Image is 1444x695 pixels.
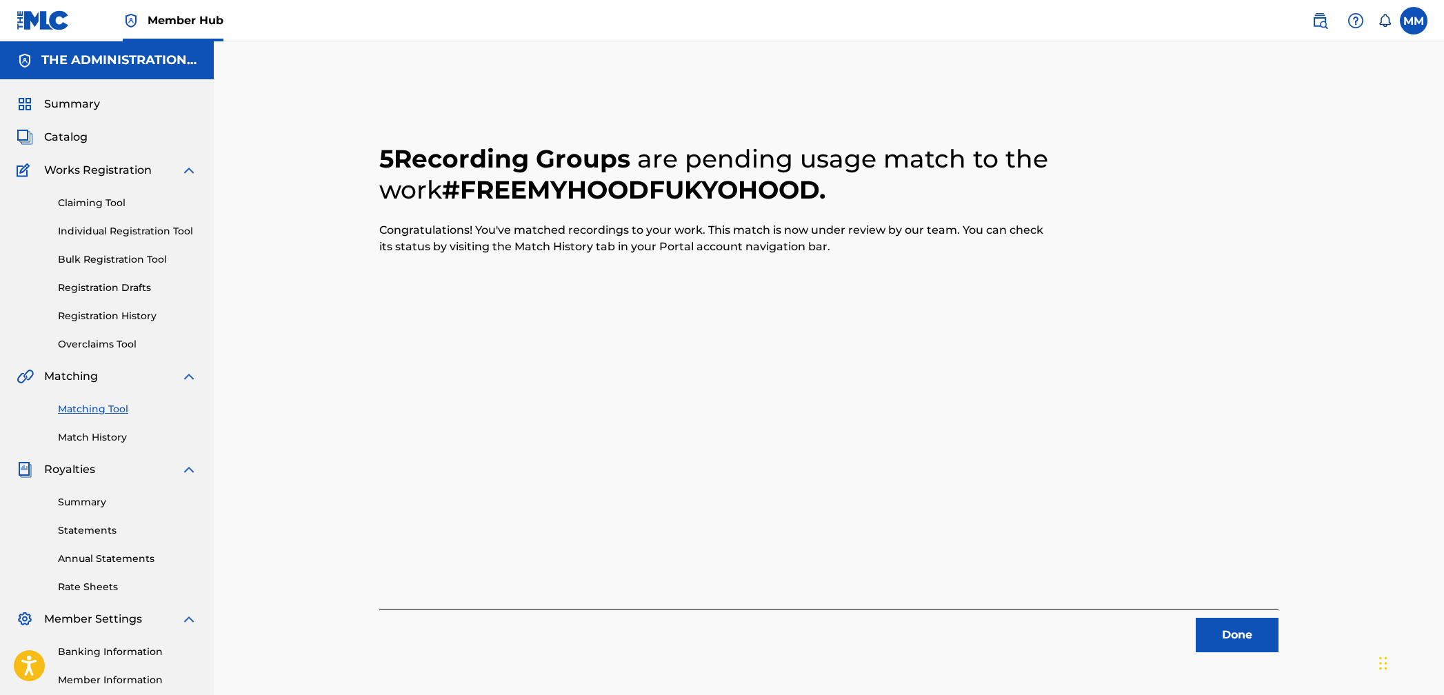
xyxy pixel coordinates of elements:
a: SummarySummary [17,96,100,112]
img: help [1347,12,1364,29]
img: Matching [17,368,34,385]
a: Bulk Registration Tool [58,252,197,267]
a: Registration History [58,309,197,323]
img: Works Registration [17,162,34,179]
a: Individual Registration Tool [58,224,197,239]
img: Accounts [17,52,33,69]
h5: THE ADMINISTRATION MP INC [41,52,197,68]
iframe: Chat Widget [1375,629,1444,695]
span: Summary [44,96,100,112]
div: Drag [1379,643,1387,684]
img: expand [181,461,197,478]
img: Member Settings [17,611,33,627]
a: Match History [58,430,197,445]
span: Member Hub [148,12,223,28]
iframe: Resource Center [1405,467,1444,578]
img: Royalties [17,461,33,478]
img: Top Rightsholder [123,12,139,29]
a: Matching Tool [58,402,197,416]
a: Annual Statements [58,552,197,566]
span: are pending usage match to the work [379,143,1048,205]
img: expand [181,611,197,627]
img: Catalog [17,129,33,145]
img: MLC Logo [17,10,70,30]
div: User Menu [1400,7,1427,34]
p: Congratulations! You've matched recordings to your work. This match is now under review by our te... [379,222,1054,255]
h2: 5 Recording Groups #FREEMYHOODFUKYOHOOD . [379,143,1054,205]
span: Royalties [44,461,95,478]
span: Matching [44,368,98,385]
a: Statements [58,523,197,538]
a: Public Search [1306,7,1334,34]
a: Overclaims Tool [58,337,197,352]
a: Rate Sheets [58,580,197,594]
div: Help [1342,7,1370,34]
a: CatalogCatalog [17,129,88,145]
img: Summary [17,96,33,112]
div: Notifications [1378,14,1392,28]
span: Works Registration [44,162,152,179]
span: Catalog [44,129,88,145]
img: expand [181,162,197,179]
img: expand [181,368,197,385]
button: Done [1196,618,1278,652]
a: Member Information [58,673,197,687]
span: Member Settings [44,611,142,627]
a: Banking Information [58,645,197,659]
a: Summary [58,495,197,510]
a: Claiming Tool [58,196,197,210]
img: search [1312,12,1328,29]
a: Registration Drafts [58,281,197,295]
